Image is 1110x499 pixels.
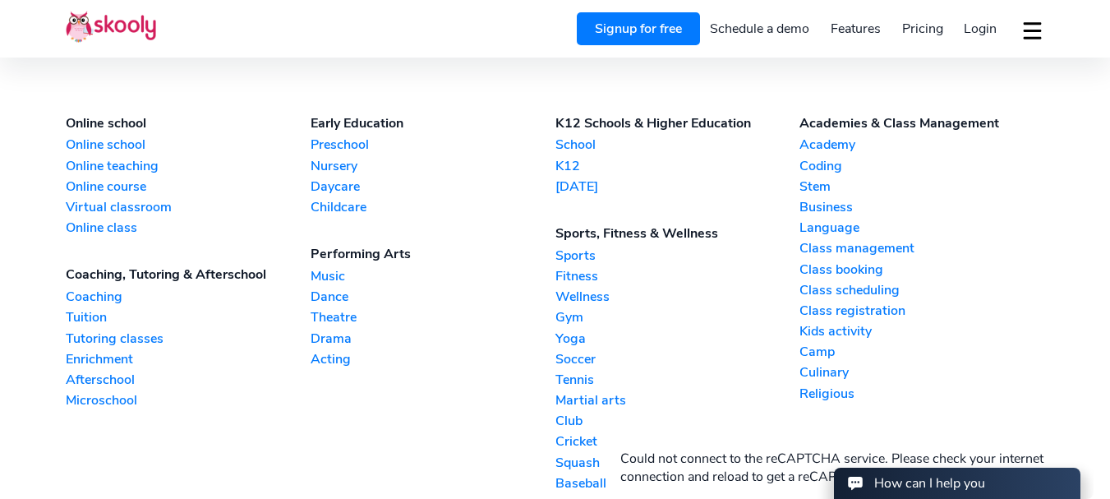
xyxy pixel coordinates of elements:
[555,474,800,492] a: Baseball
[66,308,311,326] a: Tuition
[902,20,943,38] span: Pricing
[799,219,1044,237] a: Language
[66,198,311,216] a: Virtual classroom
[799,157,1044,175] a: Coding
[799,178,1044,196] a: Stem
[311,178,555,196] a: Daycare
[555,412,800,430] a: Club
[799,322,1044,340] a: Kids activity
[799,261,1044,279] a: Class booking
[311,288,555,306] a: Dance
[66,391,311,409] a: Microschool
[311,198,555,216] a: Childcare
[66,288,311,306] a: Coaching
[577,12,700,45] a: Signup for free
[555,157,800,175] a: K12
[1020,12,1044,49] button: dropdown menu
[555,136,800,154] a: School
[799,385,1044,403] a: Religious
[799,114,1044,132] div: Academies & Class Management
[66,178,311,196] a: Online course
[555,330,800,348] a: Yoga
[799,136,1044,154] a: Academy
[555,454,800,472] a: Squash
[311,157,555,175] a: Nursery
[555,432,800,450] a: Cricket
[555,114,800,132] div: K12 Schools & Higher Education
[555,391,800,409] a: Martial arts
[311,245,555,263] div: Performing Arts
[66,11,156,43] img: Skooly
[66,330,311,348] a: Tutoring classes
[555,224,800,243] div: Sports, Fitness & Wellness
[311,330,555,348] a: Drama
[66,114,311,132] div: Online school
[311,114,555,132] div: Early Education
[555,178,800,196] a: [DATE]
[66,136,311,154] a: Online school
[891,16,954,42] a: Pricing
[311,350,555,368] a: Acting
[953,16,1007,42] a: Login
[555,350,800,368] a: Soccer
[66,157,311,175] a: Online teaching
[311,136,555,154] a: Preschool
[799,198,1044,216] a: Business
[555,247,800,265] a: Sports
[700,16,821,42] a: Schedule a demo
[555,288,800,306] a: Wellness
[820,16,891,42] a: Features
[555,267,800,285] a: Fitness
[66,266,311,284] div: Coaching, Tutoring & Afterschool
[555,308,800,326] a: Gym
[66,219,311,237] a: Online class
[311,267,555,285] a: Music
[964,20,997,38] span: Login
[311,308,555,326] a: Theatre
[799,281,1044,299] a: Class scheduling
[799,343,1044,361] a: Camp
[66,371,311,389] a: Afterschool
[799,302,1044,320] a: Class registration
[799,363,1044,381] a: Culinary
[555,371,800,389] a: Tennis
[66,350,311,368] a: Enrichment
[799,239,1044,257] a: Class management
